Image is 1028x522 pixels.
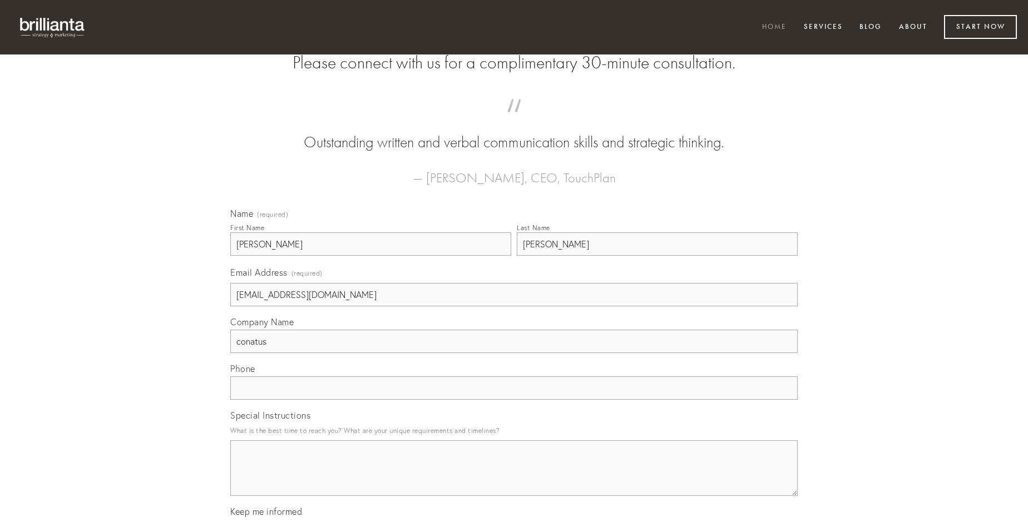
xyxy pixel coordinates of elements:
[852,18,889,37] a: Blog
[248,110,780,132] span: “
[944,15,1017,39] a: Start Now
[230,267,288,278] span: Email Address
[755,18,794,37] a: Home
[291,266,323,281] span: (required)
[230,208,253,219] span: Name
[230,316,294,327] span: Company Name
[230,223,264,232] div: First Name
[230,423,798,438] p: What is the best time to reach you? What are your unique requirements and timelines?
[248,110,780,153] blockquote: Outstanding written and verbal communication skills and strategic thinking.
[230,52,798,73] h2: Please connect with us for a complimentary 30-minute consultation.
[230,506,302,517] span: Keep me informed
[797,18,850,37] a: Services
[230,363,255,374] span: Phone
[248,153,780,189] figcaption: — [PERSON_NAME], CEO, TouchPlan
[11,11,95,43] img: brillianta - research, strategy, marketing
[517,223,550,232] div: Last Name
[230,410,310,421] span: Special Instructions
[892,18,935,37] a: About
[257,211,288,218] span: (required)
